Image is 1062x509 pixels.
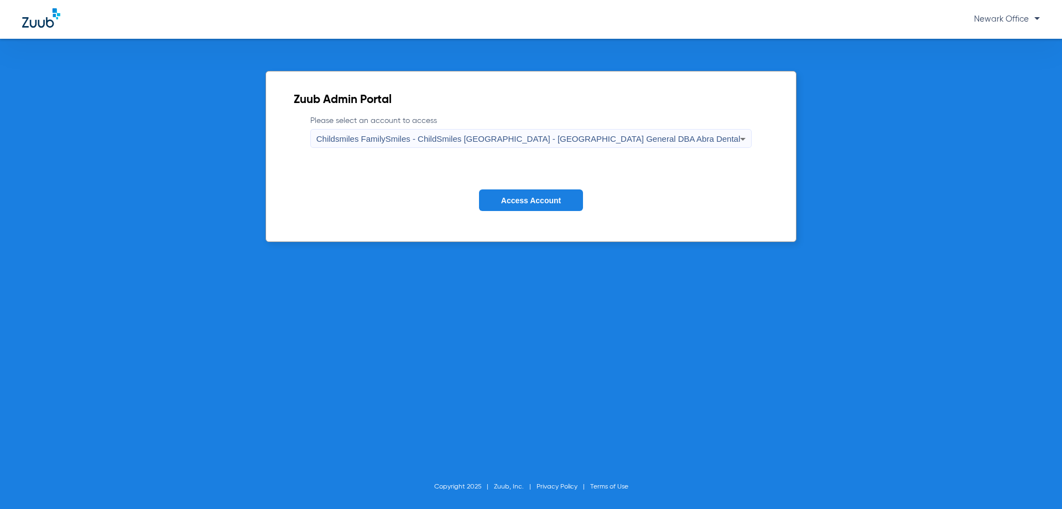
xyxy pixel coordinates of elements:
li: Copyright 2025 [434,481,494,492]
span: Access Account [501,196,561,205]
img: Zuub Logo [22,8,60,28]
button: Access Account [479,189,583,211]
li: Zuub, Inc. [494,481,537,492]
span: Newark Office [974,15,1040,23]
span: Childsmiles FamilySmiles - ChildSmiles [GEOGRAPHIC_DATA] - [GEOGRAPHIC_DATA] General DBA Abra Dental [316,134,741,143]
a: Privacy Policy [537,484,577,490]
h2: Zuub Admin Portal [294,95,769,106]
label: Please select an account to access [310,115,752,148]
a: Terms of Use [590,484,628,490]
